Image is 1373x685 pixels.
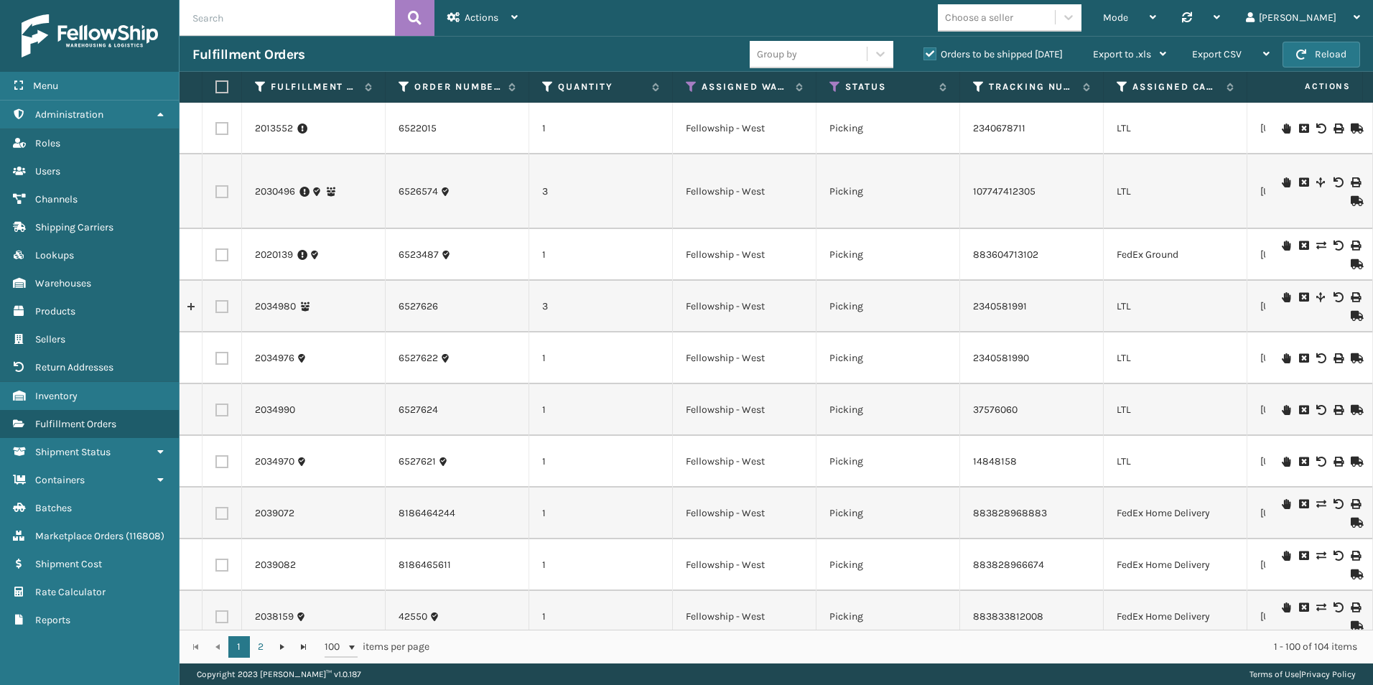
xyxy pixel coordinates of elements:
[1104,384,1247,436] td: LTL
[1334,405,1342,415] i: Print BOL
[35,193,78,205] span: Channels
[22,14,158,57] img: logo
[1282,457,1290,467] i: On Hold
[673,332,816,384] td: Fellowship - West
[960,332,1104,384] td: 2340581990
[35,390,78,402] span: Inventory
[1282,124,1290,134] i: On Hold
[1316,124,1325,134] i: Void BOL
[529,539,673,591] td: 1
[255,558,296,572] a: 2039082
[1299,551,1308,561] i: Cancel Fulfillment Order
[414,80,501,93] label: Order Number
[1351,292,1359,302] i: Print BOL
[1192,48,1242,60] span: Export CSV
[255,506,294,521] a: 2039072
[529,154,673,229] td: 3
[1334,292,1342,302] i: Void BOL
[35,502,72,514] span: Batches
[529,332,673,384] td: 1
[816,229,960,281] td: Picking
[1104,332,1247,384] td: LTL
[1283,42,1360,67] button: Reload
[399,351,438,365] a: 6527622
[1282,602,1290,612] i: On Hold
[1351,196,1359,206] i: Mark as Shipped
[1351,518,1359,528] i: Mark as Shipped
[1301,669,1356,679] a: Privacy Policy
[529,103,673,154] td: 1
[1316,457,1325,467] i: Void BOL
[1351,124,1359,134] i: Mark as Shipped
[1316,241,1325,251] i: Change shipping
[298,641,309,653] span: Go to the last page
[35,530,124,542] span: Marketplace Orders
[1299,124,1308,134] i: Cancel Fulfillment Order
[1334,499,1342,509] i: Void Label
[1351,457,1359,467] i: Mark as Shipped
[529,591,673,643] td: 1
[1104,229,1247,281] td: FedEx Ground
[1299,292,1308,302] i: Cancel Fulfillment Order
[271,636,293,658] a: Go to the next page
[1351,621,1359,631] i: Mark as Shipped
[1249,663,1356,685] div: |
[973,610,1043,623] a: 883833812008
[923,48,1063,60] label: Orders to be shipped [DATE]
[1282,405,1290,415] i: On Hold
[192,46,304,63] h3: Fulfillment Orders
[1282,177,1290,187] i: On Hold
[1316,602,1325,612] i: Change shipping
[35,165,60,177] span: Users
[255,455,294,469] a: 2034970
[228,636,250,658] a: 1
[271,80,358,93] label: Fulfillment Order Id
[1299,457,1308,467] i: Cancel Fulfillment Order
[33,80,58,92] span: Menu
[1351,353,1359,363] i: Mark as Shipped
[399,506,455,521] a: 8186464244
[1316,177,1325,187] i: Split Fulfillment Order
[1104,591,1247,643] td: FedEx Home Delivery
[1351,602,1359,612] i: Print Label
[1351,241,1359,251] i: Print Label
[35,361,113,373] span: Return Addresses
[35,305,75,317] span: Products
[1260,75,1359,98] span: Actions
[1282,551,1290,561] i: On Hold
[1334,124,1342,134] i: Print BOL
[35,221,113,233] span: Shipping Carriers
[1299,241,1308,251] i: Cancel Fulfillment Order
[126,530,164,542] span: ( 116808 )
[960,154,1104,229] td: 107747412305
[450,640,1357,654] div: 1 - 100 of 104 items
[1334,602,1342,612] i: Void Label
[1334,551,1342,561] i: Void Label
[1316,405,1325,415] i: Void BOL
[399,455,436,469] a: 6527621
[325,640,346,654] span: 100
[35,614,70,626] span: Reports
[255,248,293,262] a: 2020139
[673,281,816,332] td: Fellowship - West
[35,418,116,430] span: Fulfillment Orders
[35,558,102,570] span: Shipment Cost
[35,586,106,598] span: Rate Calculator
[399,121,437,136] a: 6522015
[558,80,645,93] label: Quantity
[673,488,816,539] td: Fellowship - West
[35,474,85,486] span: Containers
[816,436,960,488] td: Picking
[1316,353,1325,363] i: Void BOL
[1334,177,1342,187] i: Void BOL
[1316,292,1325,302] i: Split Fulfillment Order
[816,488,960,539] td: Picking
[960,436,1104,488] td: 14848158
[276,641,288,653] span: Go to the next page
[1351,569,1359,579] i: Mark as Shipped
[973,507,1047,519] a: 883828968883
[1351,259,1359,269] i: Mark as Shipped
[960,384,1104,436] td: 37576060
[1299,499,1308,509] i: Cancel Fulfillment Order
[399,610,427,624] a: 42550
